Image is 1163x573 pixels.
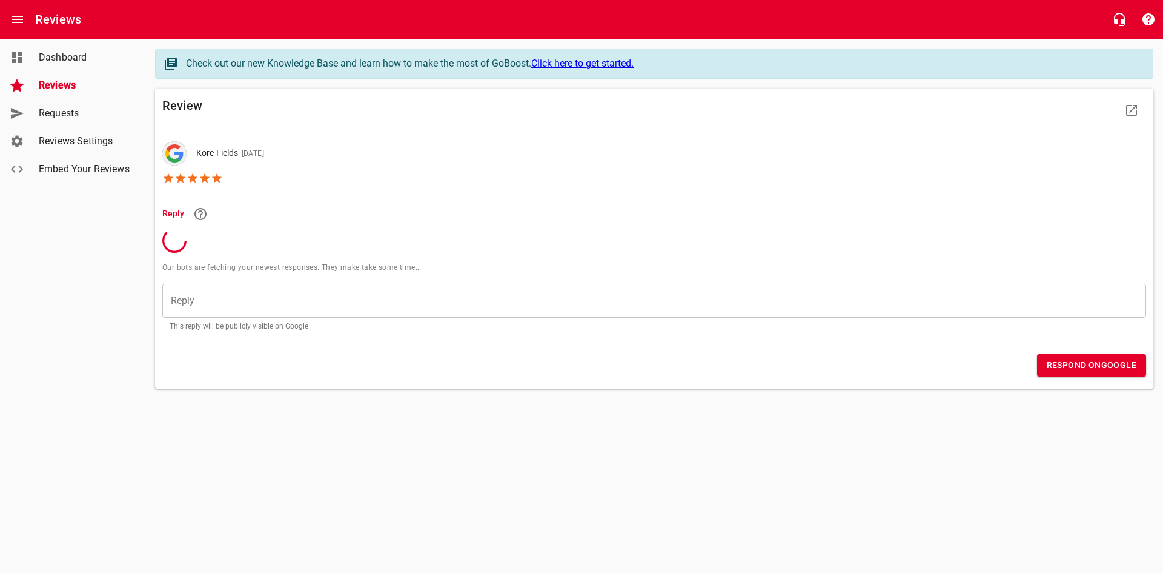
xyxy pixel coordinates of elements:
[39,162,131,176] span: Embed Your Reviews
[186,56,1141,71] div: Check out our new Knowledge Base and learn how to make the most of GoBoost.
[531,58,634,69] a: Click here to get started.
[162,96,654,115] h6: Review
[196,147,264,160] p: Kore Fields
[1047,358,1136,373] span: Respond on Google
[1134,5,1163,34] button: Support Portal
[162,199,1146,229] li: Reply
[162,262,1146,274] span: Our bots are fetching your newest responses. They make take some time...
[1037,354,1146,377] button: Respond onGoogle
[170,323,1139,330] p: This reply will be publicly visible on Google
[1105,5,1134,34] button: Live Chat
[39,78,131,93] span: Reviews
[39,106,131,121] span: Requests
[1117,96,1146,125] a: View Review Site
[35,10,81,29] h6: Reviews
[162,141,187,166] img: google-dark.png
[39,50,131,65] span: Dashboard
[162,141,187,166] div: Google
[39,134,131,149] span: Reviews Settings
[3,5,32,34] button: Open drawer
[239,149,264,158] span: [DATE]
[186,199,215,229] a: Learn more about responding to reviews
